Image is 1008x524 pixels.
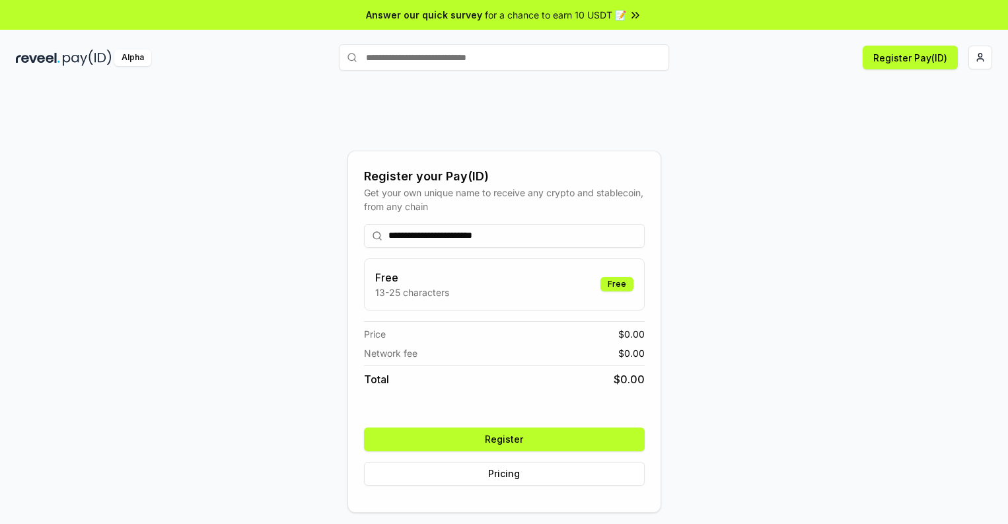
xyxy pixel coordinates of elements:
[364,327,386,341] span: Price
[114,50,151,66] div: Alpha
[375,270,449,285] h3: Free
[485,8,626,22] span: for a chance to earn 10 USDT 📝
[618,327,645,341] span: $ 0.00
[600,277,633,291] div: Free
[364,346,417,360] span: Network fee
[618,346,645,360] span: $ 0.00
[364,167,645,186] div: Register your Pay(ID)
[364,186,645,213] div: Get your own unique name to receive any crypto and stablecoin, from any chain
[366,8,482,22] span: Answer our quick survey
[364,428,645,451] button: Register
[375,285,449,299] p: 13-25 characters
[614,371,645,387] span: $ 0.00
[863,46,958,69] button: Register Pay(ID)
[63,50,112,66] img: pay_id
[364,371,389,387] span: Total
[16,50,60,66] img: reveel_dark
[364,462,645,486] button: Pricing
